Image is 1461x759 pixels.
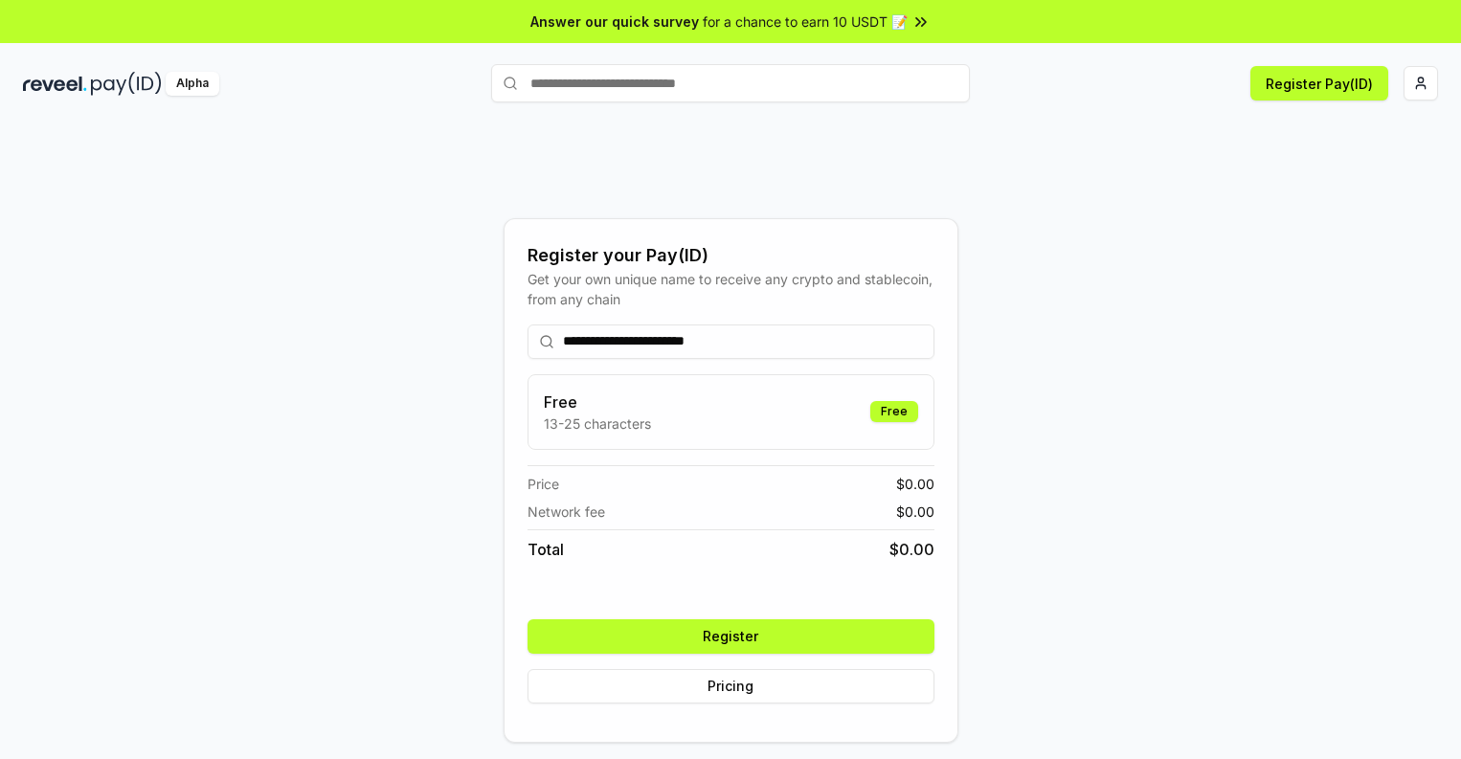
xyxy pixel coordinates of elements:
[528,538,564,561] span: Total
[91,72,162,96] img: pay_id
[703,11,908,32] span: for a chance to earn 10 USDT 📝
[870,401,918,422] div: Free
[896,502,934,522] span: $ 0.00
[528,669,934,703] button: Pricing
[23,72,87,96] img: reveel_dark
[896,474,934,494] span: $ 0.00
[544,391,651,413] h3: Free
[889,538,934,561] span: $ 0.00
[166,72,219,96] div: Alpha
[1250,66,1388,100] button: Register Pay(ID)
[544,413,651,434] p: 13-25 characters
[528,269,934,309] div: Get your own unique name to receive any crypto and stablecoin, from any chain
[528,502,605,522] span: Network fee
[530,11,699,32] span: Answer our quick survey
[528,619,934,654] button: Register
[528,242,934,269] div: Register your Pay(ID)
[528,474,559,494] span: Price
